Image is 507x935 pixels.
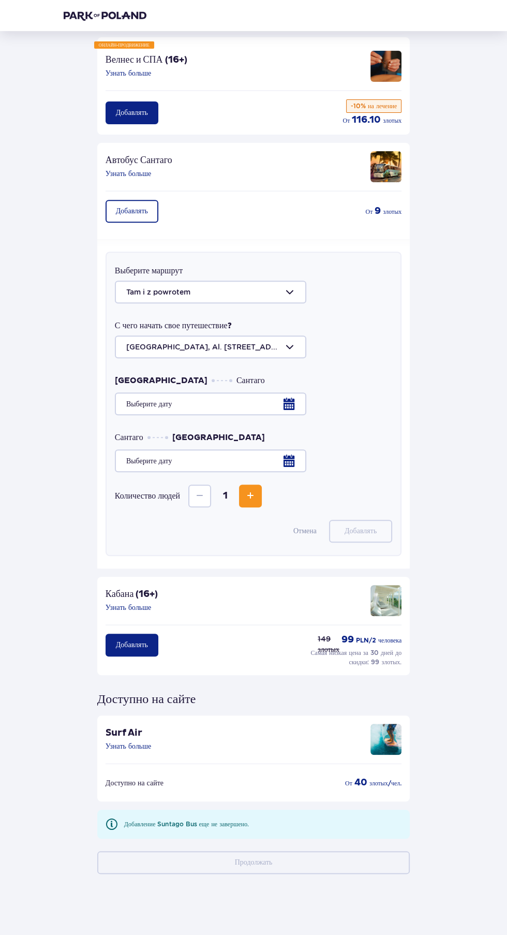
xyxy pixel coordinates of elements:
font: 99 злотых. [371,658,401,666]
button: Узнать больше [106,68,151,79]
font: 149 злотых [318,635,339,653]
font: [GEOGRAPHIC_DATA] [115,375,207,386]
img: притяжение [370,585,401,616]
font: Самая низкая цена за 30 дней до скидки: [310,649,401,666]
font: /2 человека [369,637,401,644]
font: Узнать больше [106,170,151,178]
img: точки [212,379,232,382]
font: ОНЛАЙН-ПРОДВИЖЕНИЕ [99,42,150,48]
font: Отмена [293,528,317,535]
button: Продолжать [97,851,410,874]
font: Узнать больше [106,604,151,611]
font: Добавлять [116,208,148,215]
button: Узнать больше [106,169,151,179]
font: Продолжать [235,859,273,866]
font: Велнес и СПА (16+) [106,54,187,66]
img: притяжение [370,51,401,82]
font: Узнать больше [106,743,151,750]
font: Количество людей [115,491,180,501]
font: Узнать больше [106,70,151,77]
font: 1 [223,490,228,502]
button: Узнать больше [106,603,151,613]
font: 116.10 [352,114,381,126]
font: Добавлять [116,641,148,649]
font: От [342,116,350,124]
font: От [365,208,372,215]
font: -10% на лечение [351,102,397,110]
font: С чего начать свое путешествие? [115,320,232,331]
button: Снижаться [188,485,211,507]
font: [GEOGRAPHIC_DATA] [172,432,265,443]
img: точки [147,436,168,439]
font: Автобус Сантаго [106,154,172,166]
font: Сантаго [115,432,143,443]
font: Сантаго [236,375,265,386]
button: Добавлять [106,634,158,656]
img: Логотип Парка Польши [64,10,146,21]
font: Добавлять [345,528,377,535]
font: 99 [341,634,354,646]
button: Увеличивать [239,485,262,507]
font: 9 [375,205,381,217]
font: Доступно на сайте [106,779,163,787]
font: Кабана (16+) [106,588,158,600]
font: 40 [354,777,367,788]
button: Отмена [293,526,317,536]
img: притяжение [370,151,401,182]
button: Добавлять [106,200,158,223]
font: Surf Air [106,727,142,739]
font: PLN [356,637,369,644]
font: От [345,779,352,787]
font: Доступно на сайте [97,692,196,707]
font: /чел. [388,780,401,786]
img: притяжение [370,724,401,755]
font: злотых [383,209,401,215]
font: Добавлять [116,109,148,116]
button: Узнать больше [106,741,151,752]
font: злотых [383,118,401,124]
font: злотых [369,780,388,786]
button: Добавлять [106,101,158,124]
font: Выберите маршрут [115,266,183,276]
button: Добавлять [329,520,392,543]
font: Добавление Suntago Bus еще не завершено. [124,820,249,828]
